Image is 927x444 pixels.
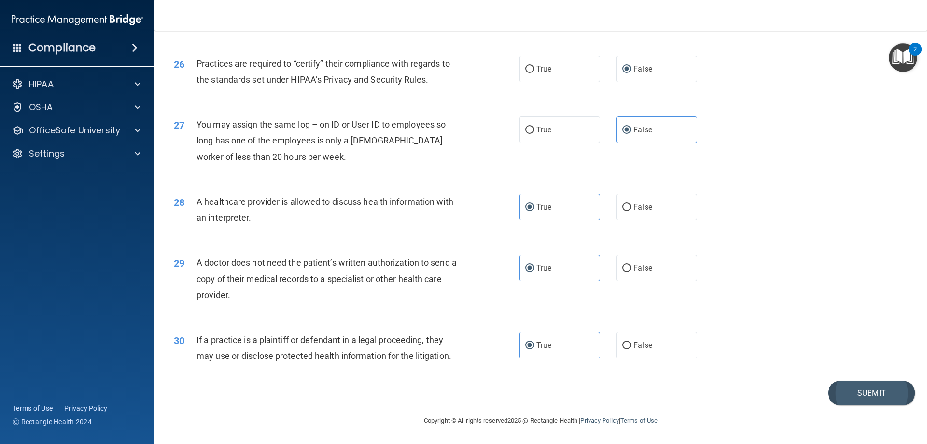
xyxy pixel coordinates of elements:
input: True [525,66,534,73]
div: Copyright © All rights reserved 2025 @ Rectangle Health | | [365,405,717,436]
span: False [633,341,652,350]
span: 26 [174,58,184,70]
span: True [536,341,551,350]
div: 2 [913,49,917,62]
a: Privacy Policy [580,417,618,424]
span: 27 [174,119,184,131]
span: A healthcare provider is allowed to discuss health information with an interpreter. [197,197,453,223]
p: HIPAA [29,78,54,90]
input: True [525,127,534,134]
span: True [536,64,551,73]
button: Submit [828,381,915,405]
a: Terms of Use [620,417,658,424]
input: True [525,342,534,349]
a: Privacy Policy [64,403,108,413]
span: A doctor does not need the patient’s written authorization to send a copy of their medical record... [197,258,457,300]
span: False [633,125,652,134]
span: 30 [174,335,184,346]
img: PMB logo [12,10,143,29]
span: Ⓒ Rectangle Health 2024 [13,417,92,427]
input: False [622,342,631,349]
input: False [622,127,631,134]
span: True [536,263,551,272]
span: False [633,64,652,73]
span: 28 [174,197,184,208]
p: OSHA [29,101,53,113]
p: OfficeSafe University [29,125,120,136]
input: False [622,265,631,272]
span: False [633,263,652,272]
h4: Compliance [28,41,96,55]
input: False [622,66,631,73]
a: OfficeSafe University [12,125,140,136]
span: True [536,125,551,134]
a: Settings [12,148,140,159]
a: OSHA [12,101,140,113]
span: You may assign the same log – on ID or User ID to employees so long has one of the employees is o... [197,119,446,161]
span: Practices are required to “certify” their compliance with regards to the standards set under HIPA... [197,58,450,85]
span: If a practice is a plaintiff or defendant in a legal proceeding, they may use or disclose protect... [197,335,451,361]
p: Settings [29,148,65,159]
input: True [525,204,534,211]
button: Open Resource Center, 2 new notifications [889,43,917,72]
span: False [633,202,652,212]
a: Terms of Use [13,403,53,413]
iframe: Drift Widget Chat Controller [879,377,915,414]
span: True [536,202,551,212]
span: 29 [174,258,184,269]
input: False [622,204,631,211]
input: True [525,265,534,272]
a: HIPAA [12,78,140,90]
